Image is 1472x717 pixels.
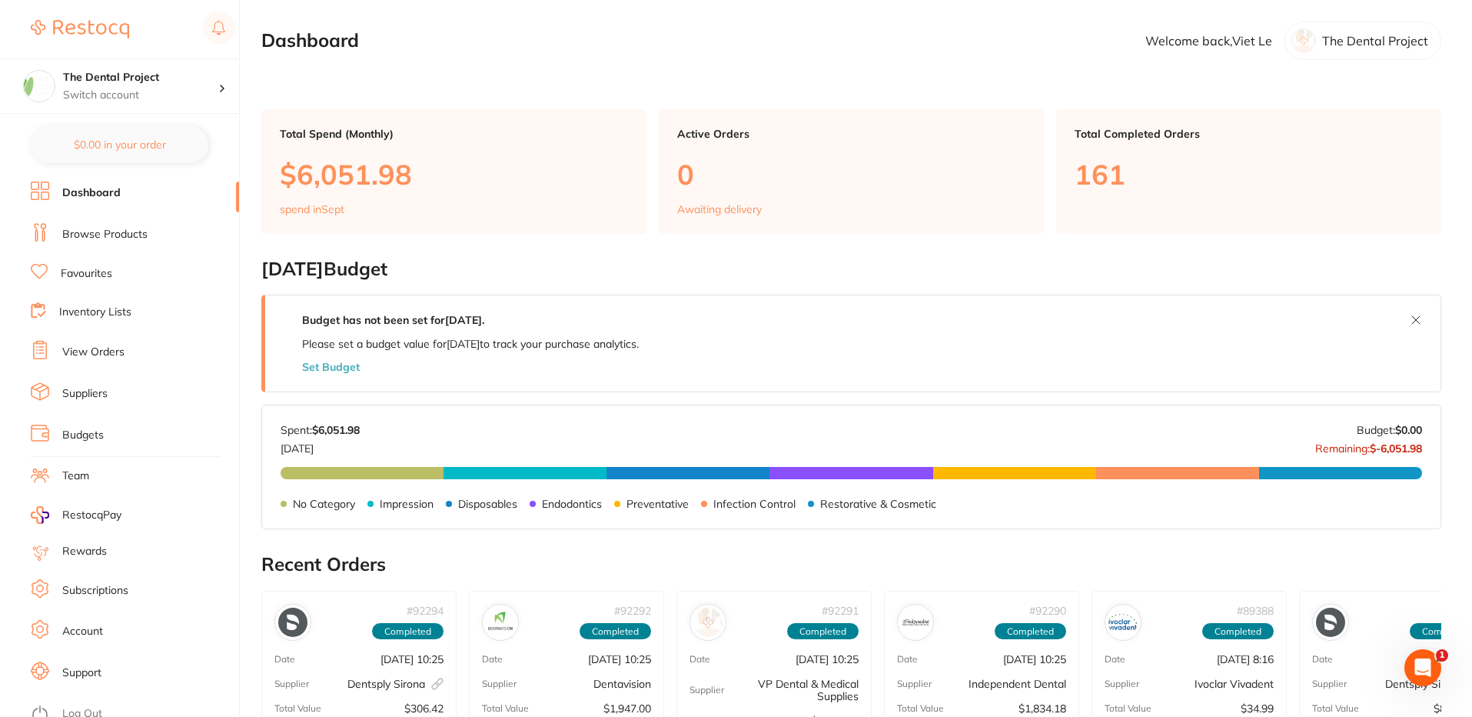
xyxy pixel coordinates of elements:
p: Endodontics [542,498,602,510]
button: Set Budget [302,361,360,373]
p: The Dental Project [1322,34,1428,48]
a: View Orders [62,345,125,360]
a: Inventory Lists [59,305,131,320]
a: Restocq Logo [31,12,129,47]
span: Completed [787,623,859,640]
img: Ivoclar Vivadent [1108,608,1138,637]
p: 0 [677,158,1025,190]
p: Infection Control [713,498,796,510]
p: Preventative [626,498,689,510]
span: RestocqPay [62,508,121,523]
p: Supplier [897,679,932,689]
iframe: Intercom live chat [1404,649,1441,686]
p: [DATE] [281,436,360,455]
h2: Recent Orders [261,554,1441,575]
p: Date [689,654,710,665]
strong: $6,051.98 [312,423,360,437]
p: $6,051.98 [280,158,628,190]
h2: [DATE] Budget [261,258,1441,280]
button: $0.00 in your order [31,126,208,163]
p: Dentavision [593,678,651,690]
strong: Budget has not been set for [DATE] . [302,313,484,327]
p: Total Value [482,703,529,714]
p: Budget: [1357,424,1422,436]
a: Team [62,469,89,484]
p: VP Dental & Medical Supplies [724,678,859,702]
p: Date [1312,654,1333,665]
p: # 92292 [614,605,651,617]
p: [DATE] 10:25 [796,653,859,665]
strong: $0.00 [1395,423,1422,437]
p: # 89388 [1237,605,1274,617]
p: Total Value [1312,703,1359,714]
p: $306.42 [404,702,444,715]
p: # 92291 [822,605,859,617]
a: Budgets [62,428,104,443]
p: $1,834.18 [1018,702,1066,715]
a: Active Orders0Awaiting delivery [659,109,1044,234]
p: [DATE] 10:25 [380,653,444,665]
p: Independent Dental [969,678,1066,690]
a: Subscriptions [62,583,128,599]
p: [DATE] 8:16 [1217,653,1274,665]
a: Support [62,665,101,681]
span: Completed [995,623,1066,640]
p: Supplier [689,685,724,695]
p: Total Value [1105,703,1151,714]
p: Remaining: [1315,436,1422,455]
img: Dentsply Sirona [1316,608,1345,637]
p: Switch account [63,88,218,103]
p: Supplier [1312,679,1347,689]
a: Dashboard [62,185,121,201]
p: Supplier [482,679,517,689]
a: Total Spend (Monthly)$6,051.98spend inSept [261,109,646,234]
span: Completed [580,623,651,640]
h4: The Dental Project [63,70,218,85]
p: Welcome back, Viet Le [1145,34,1272,48]
strong: $-6,051.98 [1370,442,1422,455]
p: Date [482,654,503,665]
p: $34.99 [1241,702,1274,715]
p: Supplier [1105,679,1139,689]
a: Total Completed Orders161 [1056,109,1441,234]
p: Ivoclar Vivadent [1195,678,1274,690]
p: # 92290 [1029,605,1066,617]
p: Date [897,654,918,665]
p: Total Value [897,703,944,714]
a: Account [62,624,103,639]
img: The Dental Project [24,71,55,102]
p: $1,947.00 [603,702,651,715]
img: Dentsply Sirona [278,608,307,637]
p: Total Spend (Monthly) [280,128,628,140]
p: Total Value [274,703,321,714]
p: spend in Sept [280,203,344,215]
p: Spent: [281,424,360,436]
p: Impression [380,498,434,510]
p: Dentsply Sirona [347,678,444,690]
p: Total Completed Orders [1075,128,1423,140]
p: # 92294 [407,605,444,617]
img: VP Dental & Medical Supplies [693,608,723,637]
a: Favourites [61,266,112,282]
h2: Dashboard [261,30,359,52]
p: No Category [293,498,355,510]
a: Browse Products [62,227,148,242]
img: Restocq Logo [31,20,129,38]
p: Disposables [458,498,517,510]
a: RestocqPay [31,506,121,524]
span: Completed [372,623,444,640]
p: Date [274,654,295,665]
img: Dentavision [486,608,515,637]
span: 1 [1436,649,1448,662]
p: Awaiting delivery [677,203,762,215]
p: Restorative & Cosmetic [820,498,936,510]
a: Suppliers [62,386,108,402]
p: 161 [1075,158,1423,190]
p: [DATE] 10:25 [588,653,651,665]
span: Completed [1202,623,1274,640]
p: Supplier [274,679,309,689]
img: Independent Dental [901,608,930,637]
a: Rewards [62,544,107,559]
p: Please set a budget value for [DATE] to track your purchase analytics. [302,338,639,350]
p: [DATE] 10:25 [1003,653,1066,665]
